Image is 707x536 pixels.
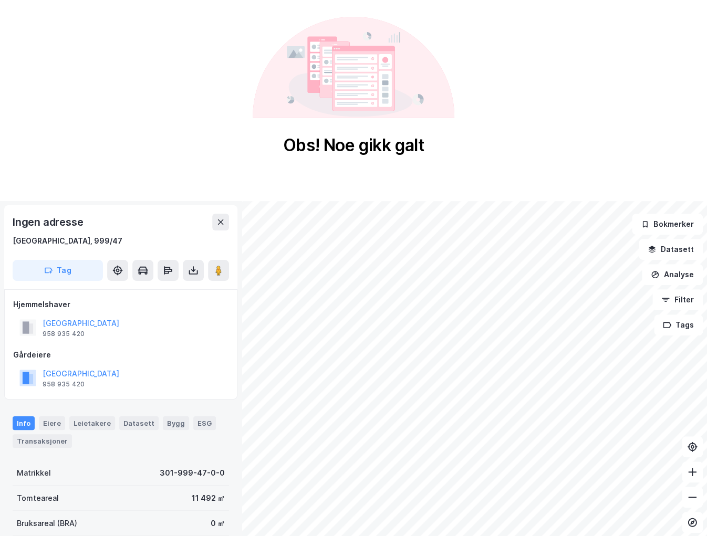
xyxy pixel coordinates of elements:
button: Bokmerker [632,214,703,235]
div: Ingen adresse [13,214,85,230]
div: 0 ㎡ [211,517,225,530]
button: Analyse [642,264,703,285]
div: Eiere [39,416,65,430]
div: Bruksareal (BRA) [17,517,77,530]
div: Transaksjoner [13,434,72,448]
div: 958 935 420 [43,330,85,338]
div: Bygg [163,416,189,430]
div: Kontrollprogram for chat [654,486,707,536]
div: Datasett [119,416,159,430]
div: [GEOGRAPHIC_DATA], 999/47 [13,235,122,247]
div: ESG [193,416,216,430]
div: 11 492 ㎡ [192,492,225,505]
button: Filter [652,289,703,310]
div: Gårdeiere [13,349,228,361]
div: 301-999-47-0-0 [160,467,225,479]
div: Leietakere [69,416,115,430]
div: 958 935 420 [43,380,85,388]
button: Tag [13,260,103,281]
button: Tags [654,314,703,335]
div: Obs! Noe gikk galt [283,135,424,156]
button: Datasett [639,239,703,260]
div: Info [13,416,35,430]
div: Tomteareal [17,492,59,505]
div: Matrikkel [17,467,51,479]
div: Hjemmelshaver [13,298,228,311]
iframe: Chat Widget [654,486,707,536]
